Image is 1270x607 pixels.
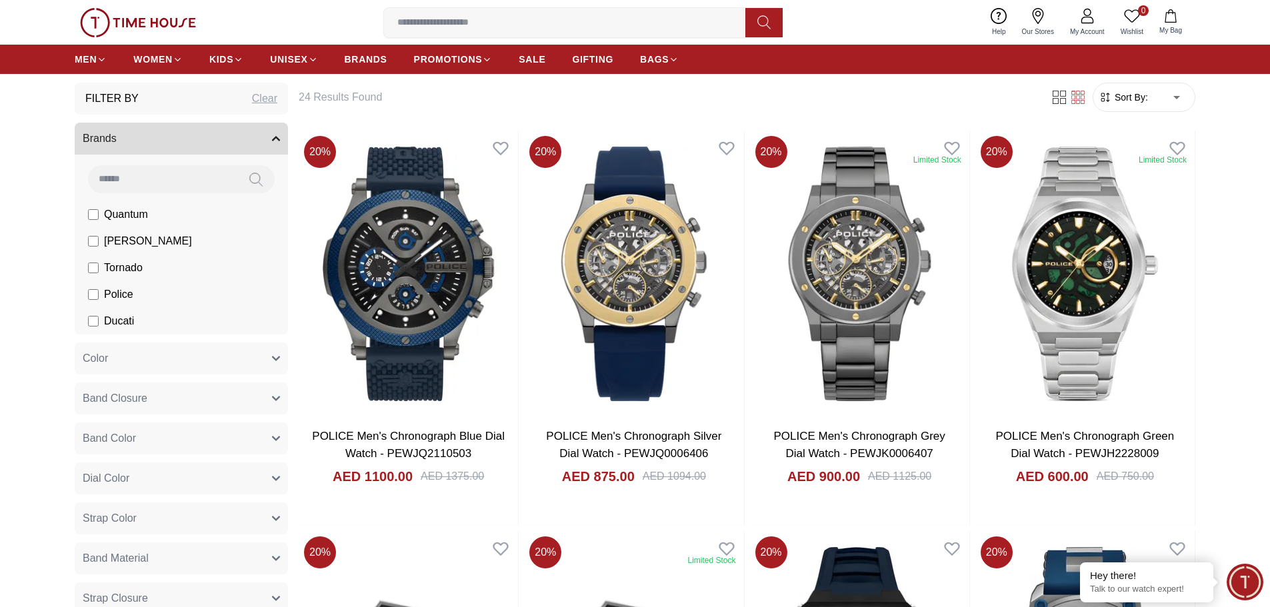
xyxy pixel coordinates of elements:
span: Police [104,287,133,303]
div: Hey there! [1090,569,1203,582]
span: BAGS [640,53,669,66]
h4: AED 900.00 [787,467,860,486]
h4: AED 1100.00 [333,467,413,486]
span: Quantum [104,207,148,223]
div: AED 1375.00 [421,468,484,484]
img: ... [80,8,196,37]
div: Limited Stock [687,555,735,566]
a: GIFTING [572,47,613,71]
h3: Filter By [85,91,139,107]
span: Tornado [104,260,143,276]
span: 20 % [755,536,787,568]
div: Limited Stock [1139,155,1187,165]
span: 20 % [304,536,336,568]
span: BRANDS [345,53,387,66]
span: Sort By: [1112,91,1148,104]
span: WOMEN [133,53,173,66]
button: Band Closure [75,382,288,414]
span: GIFTING [572,53,613,66]
span: [PERSON_NAME] [104,233,192,249]
a: SALE [519,47,545,71]
span: Band Color [83,430,136,446]
span: SALE [519,53,545,66]
span: 20 % [981,536,1013,568]
div: AED 1094.00 [643,468,706,484]
a: POLICE Men's Chronograph Blue Dial Watch - PEWJQ2110503 [312,430,505,460]
div: Clear [252,91,277,107]
a: BRANDS [345,47,387,71]
h4: AED 600.00 [1016,467,1089,486]
span: UNISEX [270,53,307,66]
span: Color [83,350,108,366]
img: POLICE Men's Chronograph Grey Dial Watch - PEWJK0006407 [750,131,969,417]
span: Brands [83,131,117,147]
span: Dial Color [83,470,129,486]
button: Band Material [75,542,288,574]
span: KIDS [209,53,233,66]
input: Ducati [88,316,99,326]
input: Tornado [88,263,99,273]
a: POLICE Men's Chronograph Silver Dial Watch - PEWJQ0006406 [546,430,721,460]
a: POLICE Men's Chronograph Grey Dial Watch - PEWJK0006407 [773,430,945,460]
span: 20 % [755,136,787,168]
span: 20 % [529,536,561,568]
button: Strap Color [75,502,288,534]
span: Ducati [104,313,134,329]
a: WOMEN [133,47,183,71]
button: Sort By: [1099,91,1148,104]
span: Wishlist [1115,27,1149,37]
span: Strap Closure [83,590,148,606]
span: 20 % [981,136,1013,168]
a: 0Wishlist [1113,5,1151,39]
a: PROMOTIONS [414,47,493,71]
span: Help [987,27,1011,37]
span: 0 [1138,5,1149,16]
input: Police [88,289,99,300]
button: Dial Color [75,462,288,494]
div: AED 1125.00 [868,468,931,484]
h4: AED 875.00 [562,467,635,486]
span: 20 % [304,136,336,168]
a: KIDS [209,47,243,71]
button: My Bag [1151,7,1190,38]
a: UNISEX [270,47,317,71]
a: MEN [75,47,107,71]
div: Limited Stock [913,155,961,165]
a: Help [984,5,1014,39]
p: Talk to our watch expert! [1090,584,1203,595]
img: POLICE Men's Chronograph Green Dial Watch - PEWJH2228009 [975,131,1195,417]
img: POLICE Men's Chronograph Blue Dial Watch - PEWJQ2110503 [299,131,518,417]
button: Color [75,342,288,374]
div: AED 750.00 [1097,468,1154,484]
span: My Account [1065,27,1110,37]
span: MEN [75,53,97,66]
img: POLICE Men's Chronograph Silver Dial Watch - PEWJQ0006406 [524,131,743,417]
span: 20 % [529,136,561,168]
button: Band Color [75,422,288,454]
input: Quantum [88,209,99,220]
button: Brands [75,123,288,155]
span: Strap Color [83,510,137,526]
input: [PERSON_NAME] [88,236,99,247]
div: Chat Widget [1227,564,1263,600]
span: PROMOTIONS [414,53,483,66]
a: Our Stores [1014,5,1062,39]
a: BAGS [640,47,679,71]
span: Our Stores [1017,27,1059,37]
a: POLICE Men's Chronograph Green Dial Watch - PEWJH2228009 [995,430,1174,460]
span: Band Closure [83,390,147,406]
h6: 24 Results Found [299,89,1034,105]
span: Band Material [83,550,149,566]
span: My Bag [1154,25,1187,35]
